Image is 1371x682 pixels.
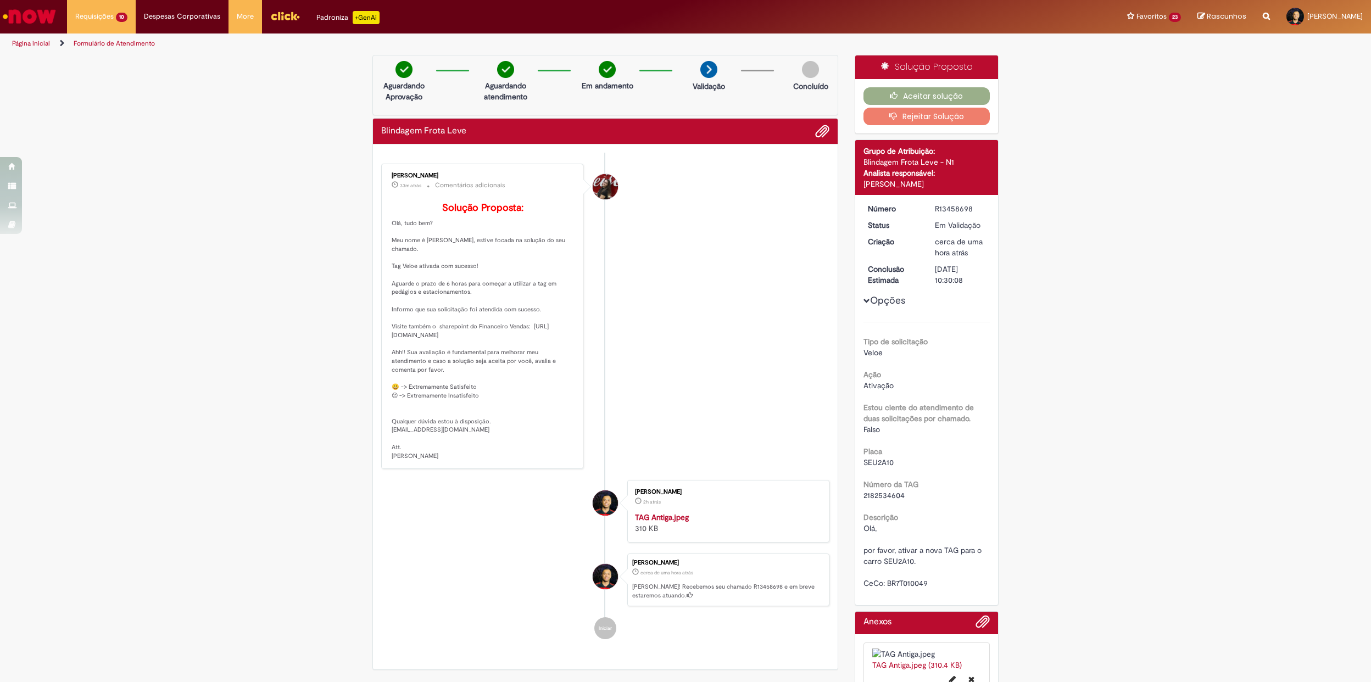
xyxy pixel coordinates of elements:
p: Concluído [793,81,828,92]
div: Beatriz Rosa Camillo [593,174,618,199]
b: Tipo de solicitação [863,337,928,346]
dt: Criação [860,236,927,247]
ul: Histórico de tíquete [381,153,829,650]
button: Adicionar anexos [815,124,829,138]
b: Número da TAG [863,479,918,489]
time: 28/08/2025 15:29:58 [640,569,693,576]
div: Blindagem Frota Leve - N1 [863,156,990,167]
div: [PERSON_NAME] [392,172,575,179]
img: img-circle-grey.png [802,61,819,78]
div: Em Validação [935,220,986,231]
p: +GenAi [353,11,380,24]
div: [PERSON_NAME] [863,178,990,189]
img: check-circle-green.png [497,61,514,78]
img: TAG Antiga.jpeg [872,649,982,659]
img: ServiceNow [1,5,58,27]
div: R13458698 [935,203,986,214]
dt: Status [860,220,927,231]
h2: Blindagem Frota Leve Histórico de tíquete [381,126,466,136]
time: 28/08/2025 15:29:50 [643,499,661,505]
b: Estou ciente do atendimento de duas solicitações por chamado. [863,403,974,423]
div: Luis Gabriel dos Reis Camargo [593,490,618,516]
div: 310 KB [635,512,818,534]
span: Rascunhos [1207,11,1246,21]
dt: Número [860,203,927,214]
p: Aguardando Aprovação [377,80,431,102]
img: click_logo_yellow_360x200.png [270,8,300,24]
h2: Anexos [863,617,891,627]
a: TAG Antiga.jpeg [635,512,689,522]
div: Grupo de Atribuição: [863,146,990,156]
span: 23 [1169,13,1181,22]
div: Luis Gabriel dos Reis Camargo [593,564,618,589]
span: cerca de uma hora atrás [640,569,693,576]
a: Formulário de Atendimento [74,39,155,48]
span: 10 [116,13,127,22]
dt: Conclusão Estimada [860,264,927,286]
button: Adicionar anexos [976,614,990,634]
span: SEU2A10 [863,457,894,467]
span: More [237,11,254,22]
span: Despesas Corporativas [144,11,220,22]
p: Aguardando atendimento [479,80,532,102]
img: check-circle-green.png [599,61,616,78]
span: Falso [863,424,880,434]
b: Solução Proposta: [442,202,523,214]
a: Página inicial [12,39,50,48]
div: 28/08/2025 15:29:58 [935,236,986,258]
span: 2182534604 [863,490,905,500]
small: Comentários adicionais [435,181,505,190]
b: Placa [863,446,882,456]
div: Solução Proposta [855,55,999,79]
span: cerca de uma hora atrás [935,237,983,258]
a: Rascunhos [1197,12,1246,22]
span: Ativação [863,381,894,390]
b: Descrição [863,512,898,522]
div: Padroniza [316,11,380,24]
time: 28/08/2025 16:26:42 [400,182,421,189]
span: [PERSON_NAME] [1307,12,1363,21]
li: Luis Gabriel dos Reis Camargo [381,554,829,606]
div: [DATE] 10:30:08 [935,264,986,286]
div: [PERSON_NAME] [635,489,818,495]
a: TAG Antiga.jpeg (310.4 KB) [872,660,962,670]
img: check-circle-green.png [395,61,413,78]
time: 28/08/2025 15:29:58 [935,237,983,258]
p: [PERSON_NAME]! Recebemos seu chamado R13458698 e em breve estaremos atuando. [632,583,823,600]
span: Requisições [75,11,114,22]
span: Veloe [863,348,883,357]
span: Favoritos [1136,11,1167,22]
p: Olá, tudo bem? Meu nome é [PERSON_NAME], estive focada na solução do seu chamado. Tag Veloe ativa... [392,203,575,460]
b: Ação [863,370,881,379]
span: 33m atrás [400,182,421,189]
button: Aceitar solução [863,87,990,105]
div: Analista responsável: [863,167,990,178]
ul: Trilhas de página [8,33,906,54]
p: Em andamento [582,80,633,91]
span: Olá, por favor, ativar a nova TAG para o carro SEU2A10. CeCo: BR7T010049 [863,523,984,588]
button: Rejeitar Solução [863,108,990,125]
img: arrow-next.png [700,61,717,78]
p: Validação [693,81,725,92]
div: [PERSON_NAME] [632,560,823,566]
span: 2h atrás [643,499,661,505]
